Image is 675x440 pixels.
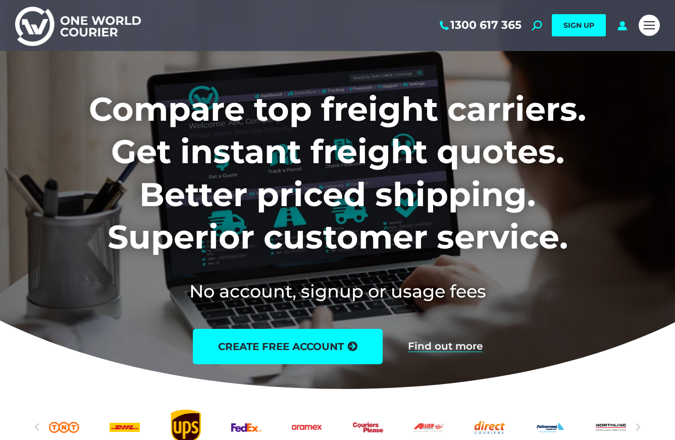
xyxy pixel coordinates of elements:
[552,14,606,36] a: SIGN UP
[22,88,653,259] h1: Compare top freight carriers. Get instant freight quotes. Better priced shipping. Superior custom...
[193,329,383,364] a: create free account
[639,15,660,36] a: Mobile menu icon
[22,279,653,304] h2: No account, signup or usage fees
[563,21,594,30] span: SIGN UP
[438,19,522,32] a: 1300 617 365
[408,341,483,352] a: Find out more
[15,5,141,46] img: One World Courier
